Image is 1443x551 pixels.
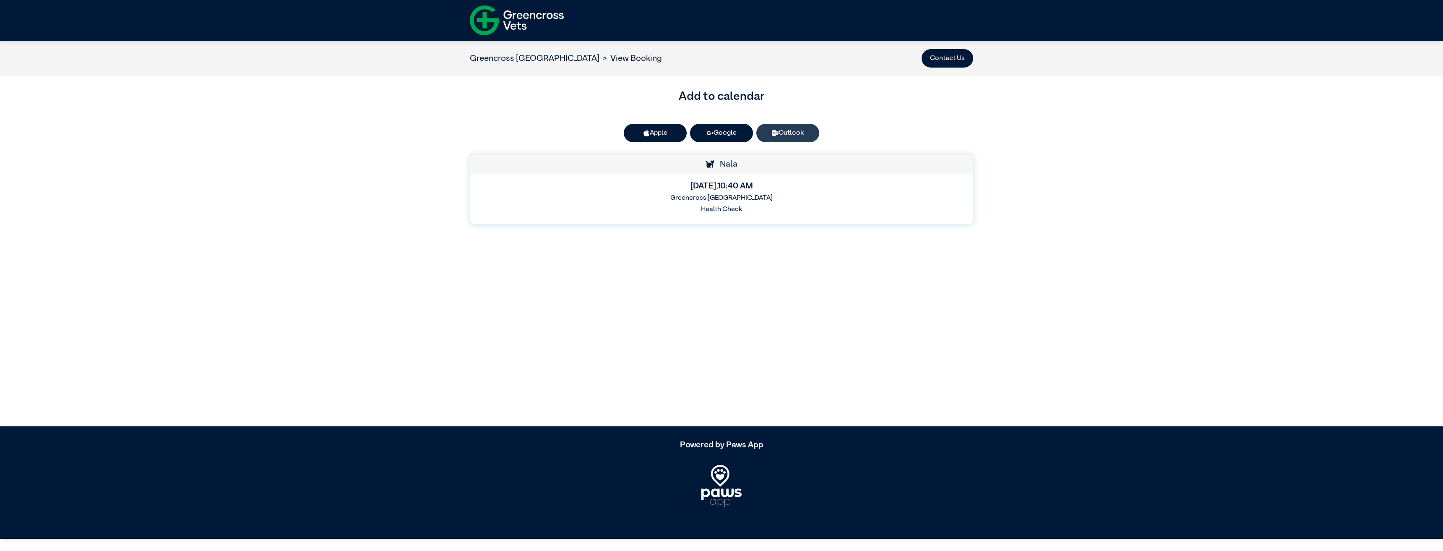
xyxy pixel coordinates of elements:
a: Outlook [756,124,819,142]
h6: Health Check [477,206,966,214]
button: Contact Us [922,49,973,68]
span: Nala [716,160,737,168]
h6: Greencross [GEOGRAPHIC_DATA] [477,194,966,202]
button: Apple [624,124,687,142]
h5: Powered by Paws App [470,440,973,450]
a: Greencross [GEOGRAPHIC_DATA] [470,54,599,63]
li: View Booking [599,52,662,65]
nav: breadcrumb [470,52,662,65]
h3: Add to calendar [470,88,973,105]
img: PawsApp [701,465,742,507]
img: f-logo [470,2,564,39]
h5: [DATE] , 10:40 AM [477,181,966,191]
a: Google [690,124,753,142]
